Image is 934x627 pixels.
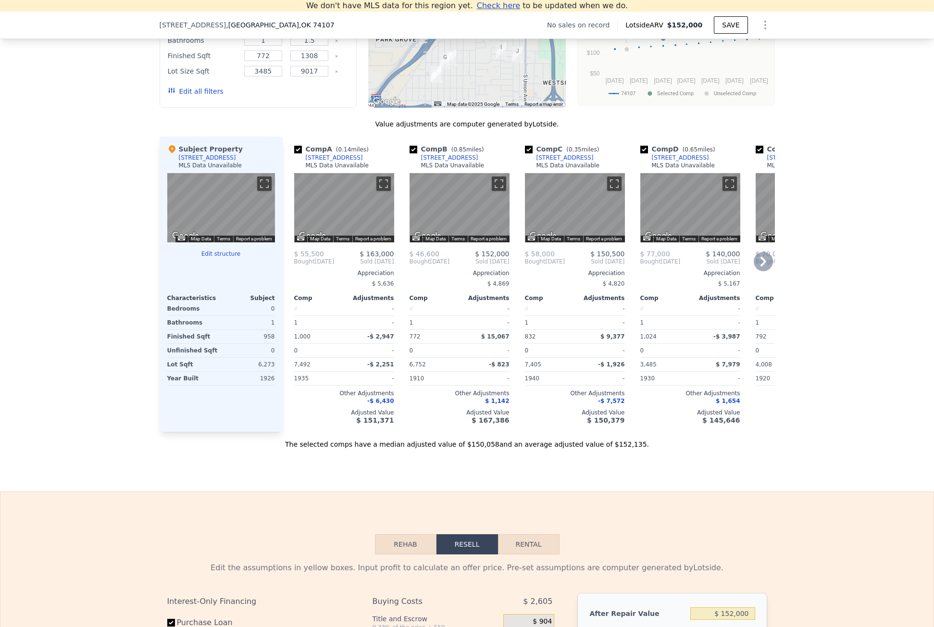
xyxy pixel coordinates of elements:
[643,230,674,242] img: Google
[412,230,444,242] a: Open this area in Google Maps (opens a new window)
[756,269,856,277] div: Appreciation
[643,236,650,240] button: Keyboard shortcuts
[448,146,488,153] span: ( miles)
[346,316,394,329] div: -
[461,372,510,385] div: -
[492,176,506,191] button: Toggle fullscreen view
[297,230,328,242] a: Open this area in Google Maps (opens a new window)
[336,236,349,241] a: Terms (opens in new tab)
[338,146,351,153] span: 0.14
[605,77,623,84] text: [DATE]
[297,236,304,240] button: Keyboard shortcuts
[496,42,507,59] div: 1950 W 46th Pl
[294,361,311,368] span: 7,492
[640,173,740,242] div: Map
[346,302,394,315] div: -
[590,70,599,77] text: $50
[335,54,338,58] button: Clear
[629,77,648,84] text: [DATE]
[294,389,394,397] div: Other Adjustments
[525,372,573,385] div: 1940
[367,398,394,404] span: -$ 6,430
[680,258,740,265] span: Sold [DATE]
[375,534,436,554] button: Rehab
[590,250,624,258] span: $ 150,500
[179,154,236,162] div: [STREET_ADDRESS]
[431,66,441,82] div: 4822 S 31st Ave W
[603,280,625,287] span: $ 4,820
[167,302,219,315] div: Bedrooms
[640,372,688,385] div: 1930
[372,593,479,610] div: Buying Costs
[725,77,744,84] text: [DATE]
[586,50,599,56] text: $100
[525,294,575,302] div: Comp
[679,146,719,153] span: ( miles)
[223,302,275,315] div: 0
[477,1,520,10] span: Check here
[525,258,565,265] div: [DATE]
[587,416,624,424] span: $ 150,379
[372,280,394,287] span: $ 5,636
[525,144,603,154] div: Comp C
[167,593,349,610] div: Interest-Only Financing
[565,258,624,265] span: Sold [DATE]
[640,302,688,315] div: 0
[640,258,661,265] span: Bought
[640,389,740,397] div: Other Adjustments
[640,154,709,162] a: [STREET_ADDRESS]
[640,144,719,154] div: Comp D
[525,316,573,329] div: 1
[536,162,600,169] div: MLS Data Unavailable
[536,154,594,162] div: [STREET_ADDRESS]
[335,70,338,74] button: Clear
[652,154,709,162] div: [STREET_ADDRESS]
[607,176,622,191] button: Toggle fullscreen view
[170,230,201,242] img: Google
[226,20,334,30] span: , [GEOGRAPHIC_DATA]
[706,250,740,258] span: $ 140,000
[756,250,785,258] span: $ 70,000
[223,330,275,343] div: 958
[625,38,628,44] text: L
[344,294,394,302] div: Adjustments
[346,344,394,357] div: -
[772,236,792,242] button: Map Data
[575,294,625,302] div: Adjustments
[167,144,243,154] div: Subject Property
[294,347,298,354] span: 0
[756,302,804,315] div: 0
[167,619,175,627] input: Purchase Loan
[294,154,363,162] a: [STREET_ADDRESS]
[451,236,465,241] a: Terms (opens in new tab)
[367,361,394,368] span: -$ 2,251
[160,119,775,129] div: Value adjustments are computer generated by Lotside .
[425,236,446,242] button: Map Data
[714,16,747,34] button: SAVE
[410,333,421,340] span: 772
[410,173,510,242] div: Map
[461,302,510,315] div: -
[168,87,224,96] button: Edit all filters
[167,173,275,242] div: Street View
[335,39,338,43] button: Clear
[677,77,695,84] text: [DATE]
[436,534,498,554] button: Resell
[487,280,510,287] span: $ 4,869
[714,90,756,97] text: Unselected Comp
[294,258,335,265] div: [DATE]
[756,173,856,242] div: Street View
[756,316,804,329] div: 1
[412,236,419,240] button: Keyboard shortcuts
[489,361,510,368] span: -$ 823
[410,294,460,302] div: Comp
[471,236,507,241] a: Report a problem
[701,236,737,241] a: Report a problem
[434,101,441,106] button: Keyboard shortcuts
[562,146,603,153] span: ( miles)
[168,34,238,47] div: Bathrooms
[701,77,719,84] text: [DATE]
[716,398,740,404] span: $ 1,654
[356,416,394,424] span: $ 151,371
[525,389,625,397] div: Other Adjustments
